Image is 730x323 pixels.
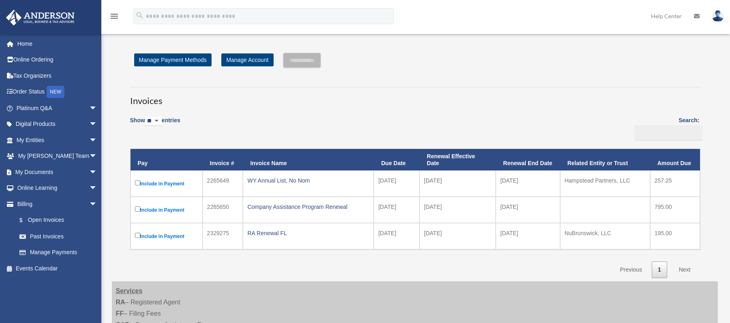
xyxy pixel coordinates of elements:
strong: RA [116,299,125,306]
a: 1 [652,261,667,278]
td: NuBrunswick, LLC [560,223,650,249]
td: [DATE] [420,197,496,223]
a: My [PERSON_NAME] Teamarrow_drop_down [6,148,109,164]
a: Billingarrow_drop_down [6,196,105,212]
a: Manage Account [221,53,273,66]
a: My Documentsarrow_drop_down [6,164,109,180]
label: Show entries [130,115,180,134]
td: 795.00 [650,197,700,223]
a: Previous [614,261,648,278]
strong: Services [116,287,143,294]
span: arrow_drop_down [89,100,105,117]
th: Renewal End Date: activate to sort column ascending [496,149,560,171]
td: 2329275 [203,223,243,249]
div: NEW [47,86,64,98]
input: Search: [635,125,702,140]
td: [DATE] [496,223,560,249]
a: My Entitiesarrow_drop_down [6,132,109,148]
td: 195.00 [650,223,700,249]
a: Order StatusNEW [6,84,109,100]
td: [DATE] [374,197,420,223]
th: Invoice Name: activate to sort column ascending [243,149,374,171]
th: Pay: activate to sort column descending [131,149,203,171]
td: [DATE] [496,170,560,197]
label: Include in Payment [135,178,198,189]
a: Next [673,261,697,278]
td: [DATE] [496,197,560,223]
a: Home [6,36,109,52]
input: Include in Payment [135,233,140,238]
th: Renewal Effective Date: activate to sort column ascending [420,149,496,171]
label: Include in Payment [135,205,198,215]
td: [DATE] [420,170,496,197]
span: $ [24,215,28,225]
i: menu [109,11,119,21]
span: arrow_drop_down [89,116,105,133]
div: Company Assistance Program Renewal [247,201,369,212]
td: [DATE] [374,223,420,249]
span: arrow_drop_down [89,196,105,212]
a: Digital Productsarrow_drop_down [6,116,109,132]
a: Online Learningarrow_drop_down [6,180,109,196]
label: Include in Payment [135,231,198,241]
a: Manage Payment Methods [134,53,212,66]
a: Manage Payments [11,244,105,261]
strong: FF [116,310,124,317]
a: $Open Invoices [11,212,101,229]
a: Past Invoices [11,228,105,244]
td: [DATE] [374,170,420,197]
th: Invoice #: activate to sort column ascending [203,149,243,171]
td: [DATE] [420,223,496,249]
td: 2265650 [203,197,243,223]
th: Related Entity or Trust: activate to sort column ascending [560,149,650,171]
input: Include in Payment [135,180,140,185]
input: Include in Payment [135,206,140,212]
a: Events Calendar [6,260,109,276]
span: arrow_drop_down [89,180,105,197]
select: Showentries [145,117,162,126]
span: arrow_drop_down [89,132,105,149]
div: RA Renewal FL [247,227,369,239]
a: Tax Organizers [6,68,109,84]
i: search [135,11,144,20]
img: Anderson Advisors Platinum Portal [4,10,77,25]
span: arrow_drop_down [89,148,105,165]
td: 2265649 [203,170,243,197]
a: menu [109,14,119,21]
span: arrow_drop_down [89,164,105,181]
td: 257.25 [650,170,700,197]
td: Hampstead Partners, LLC [560,170,650,197]
label: Search: [632,115,700,140]
th: Amount Due: activate to sort column ascending [650,149,700,171]
h3: Invoices [130,87,700,107]
div: WY Annual List, No Nom [247,175,369,186]
th: Due Date: activate to sort column ascending [374,149,420,171]
a: Platinum Q&Aarrow_drop_down [6,100,109,116]
a: Online Ordering [6,52,109,68]
img: User Pic [712,10,724,22]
